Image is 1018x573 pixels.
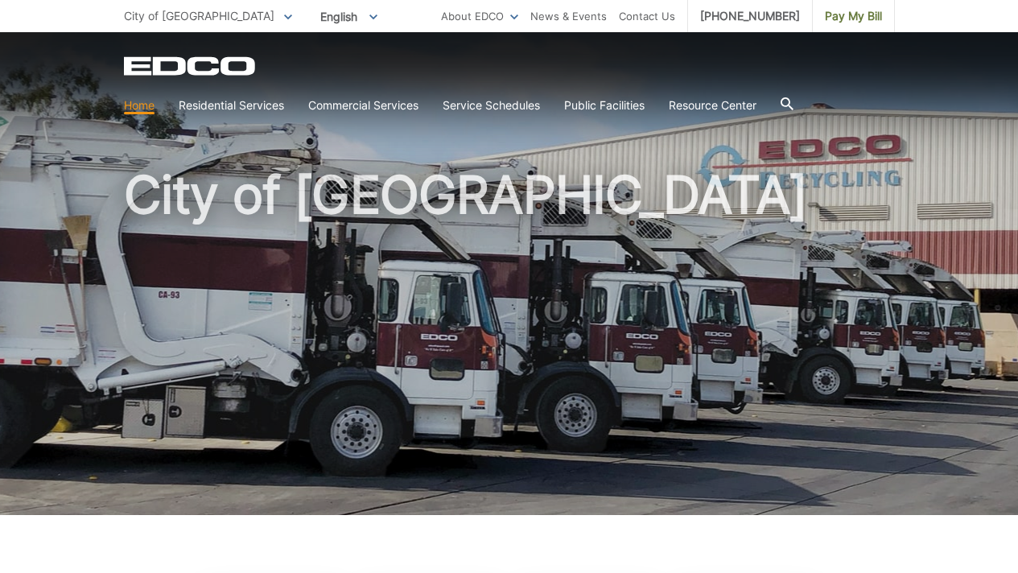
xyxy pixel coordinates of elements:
a: Service Schedules [443,97,540,114]
a: Residential Services [179,97,284,114]
a: Home [124,97,155,114]
a: Contact Us [619,7,675,25]
span: Pay My Bill [825,7,882,25]
a: News & Events [530,7,607,25]
h1: City of [GEOGRAPHIC_DATA] [124,169,895,522]
a: EDCD logo. Return to the homepage. [124,56,258,76]
a: Commercial Services [308,97,418,114]
a: About EDCO [441,7,518,25]
span: City of [GEOGRAPHIC_DATA] [124,9,274,23]
a: Resource Center [669,97,756,114]
span: English [308,3,389,30]
a: Public Facilities [564,97,645,114]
